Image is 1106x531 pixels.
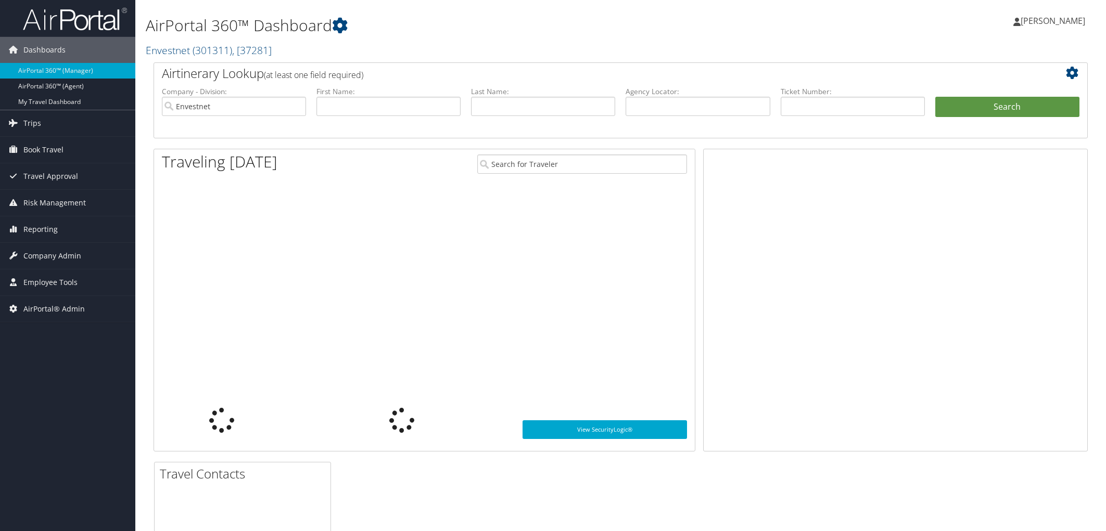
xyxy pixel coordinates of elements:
span: Book Travel [23,137,63,163]
span: Risk Management [23,190,86,216]
span: , [ 37281 ] [232,43,272,57]
label: Last Name: [471,86,615,97]
a: View SecurityLogic® [523,420,687,439]
span: ( 301311 ) [193,43,232,57]
label: Company - Division: [162,86,306,97]
span: Reporting [23,216,58,242]
span: Travel Approval [23,163,78,189]
h2: Travel Contacts [160,465,330,483]
img: airportal-logo.png [23,7,127,31]
h2: Airtinerary Lookup [162,64,1002,82]
span: Trips [23,110,41,136]
span: Employee Tools [23,269,78,295]
a: [PERSON_NAME] [1013,5,1096,36]
h1: Traveling [DATE] [162,151,277,173]
span: AirPortal® Admin [23,296,85,322]
span: [PERSON_NAME] [1021,15,1085,27]
a: Envestnet [146,43,272,57]
label: Ticket Number: [781,86,925,97]
label: Agency Locator: [626,86,770,97]
span: Company Admin [23,243,81,269]
input: Search for Traveler [477,154,687,174]
h1: AirPortal 360™ Dashboard [146,15,779,36]
button: Search [935,97,1079,118]
span: (at least one field required) [264,69,363,81]
span: Dashboards [23,37,66,63]
label: First Name: [316,86,461,97]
